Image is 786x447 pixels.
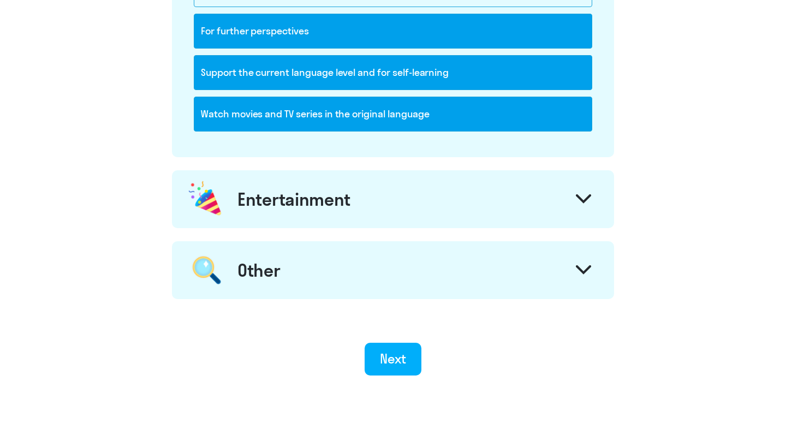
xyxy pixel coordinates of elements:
[194,55,592,90] div: Support the current language level and for self-learning
[187,250,227,290] img: magnifier.png
[237,259,281,281] div: Other
[194,97,592,132] div: Watch movies and TV series in the original language
[237,188,350,210] div: Entertainment
[380,350,407,367] div: Next
[187,179,225,219] img: celebration.png
[365,343,422,376] button: Next
[194,14,592,49] div: For further perspectives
